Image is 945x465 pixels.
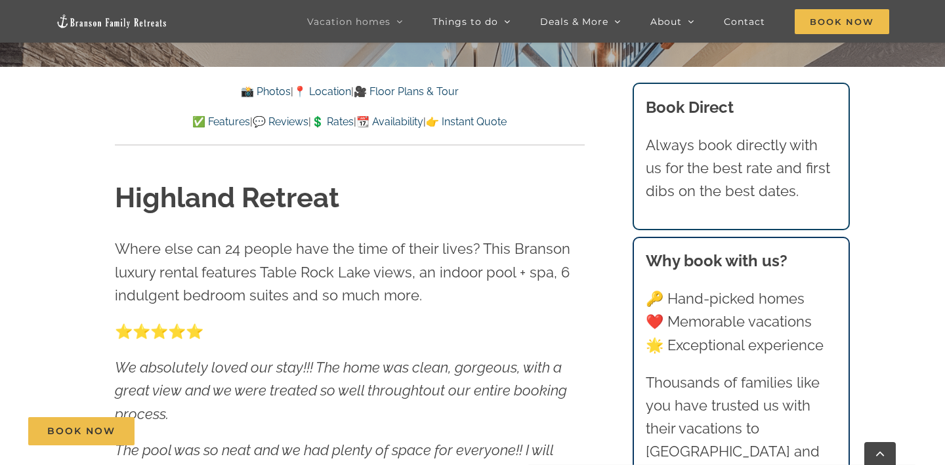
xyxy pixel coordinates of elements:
a: 📸 Photos [241,85,291,98]
span: Book Now [47,426,115,437]
a: ✅ Features [192,115,250,128]
a: Book Now [28,417,135,445]
img: Branson Family Retreats Logo [56,14,167,29]
p: | | [115,83,585,100]
a: 💲 Rates [311,115,354,128]
span: Where else can 24 people have the time of their lives? This Branson luxury rental features Table ... [115,240,570,303]
h3: Why book with us? [646,249,837,273]
a: 🎥 Floor Plans & Tour [354,85,459,98]
h1: Highland Retreat [115,179,585,218]
em: We absolutely loved our stay!!! The home was clean, gorgeous, with a great view and we were treat... [115,359,567,422]
a: 💬 Reviews [253,115,308,128]
a: 📆 Availability [356,115,423,128]
a: 📍 Location [293,85,351,98]
span: Contact [724,17,765,26]
p: Always book directly with us for the best rate and first dibs on the best dates. [646,134,837,203]
a: 👉 Instant Quote [426,115,507,128]
p: ⭐️⭐️⭐️⭐️⭐️ [115,320,585,343]
span: Vacation homes [307,17,390,26]
span: Things to do [432,17,498,26]
p: 🔑 Hand-picked homes ❤️ Memorable vacations 🌟 Exceptional experience [646,287,837,357]
b: Book Direct [646,98,734,117]
p: | | | | [115,113,585,131]
span: Book Now [795,9,889,34]
span: Deals & More [540,17,608,26]
span: About [650,17,682,26]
